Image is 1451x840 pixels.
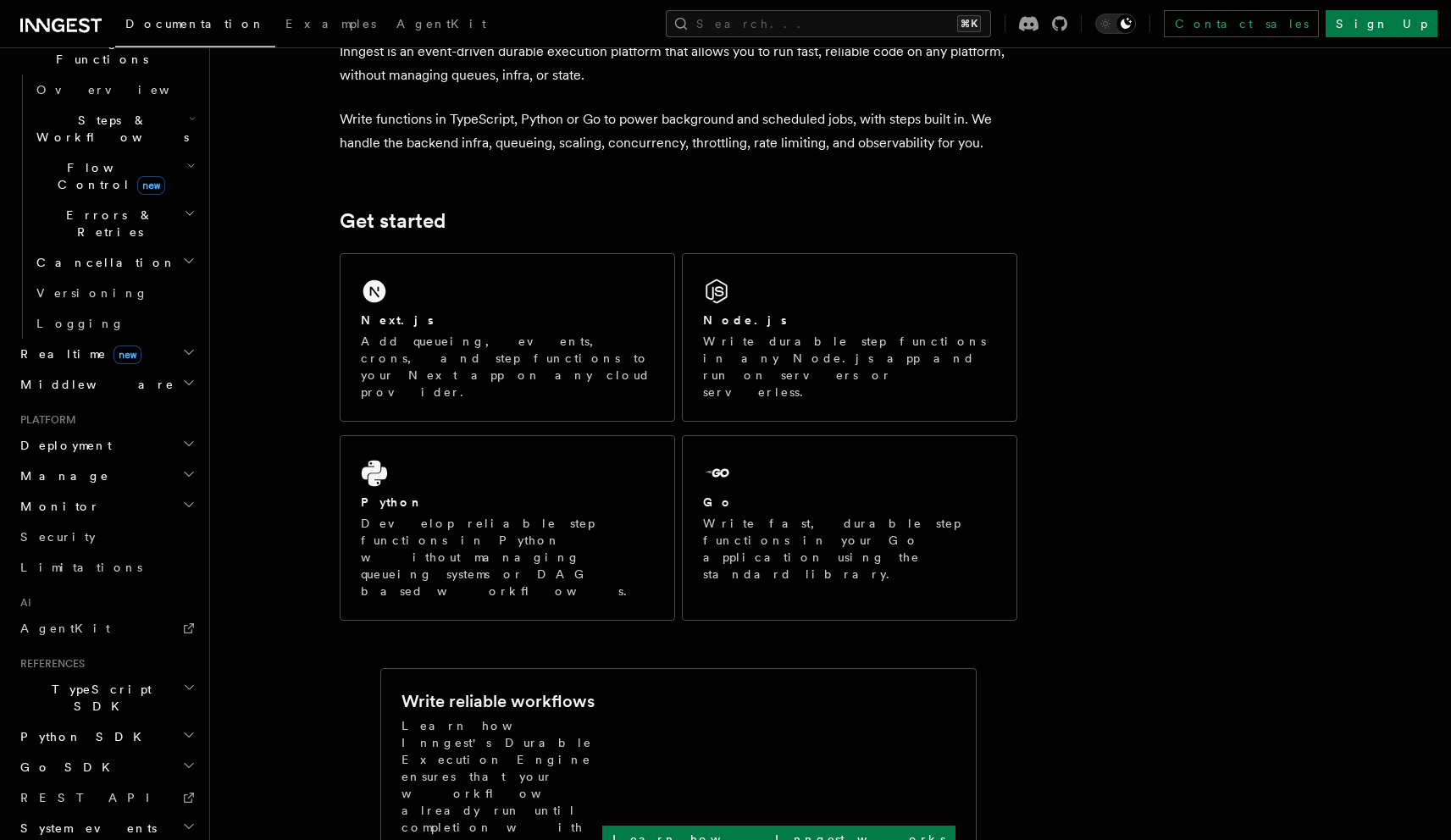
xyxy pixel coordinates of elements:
span: TypeScript SDK [14,681,183,715]
p: Add queueing, events, crons, and step functions to your Next app on any cloud provider. [361,333,654,401]
a: Security [14,522,199,552]
div: Inngest Functions [14,75,199,339]
a: AgentKit [14,613,199,644]
p: Inngest is an event-driven durable execution platform that allows you to run fast, reliable code ... [340,40,1017,87]
span: REST API [20,791,164,804]
h2: Write reliable workflows [402,689,595,713]
span: Go SDK [14,759,120,776]
button: Realtimenew [14,339,199,369]
span: Security [20,530,96,544]
button: Monitor [14,491,199,522]
span: Logging [36,317,125,330]
span: Inngest Functions [14,34,183,68]
button: Steps & Workflows [30,105,199,152]
span: Overview [36,83,211,97]
button: Python SDK [14,721,199,752]
span: References [14,657,85,671]
h2: Python [361,494,424,511]
h2: Go [703,494,734,511]
a: Get started [340,209,446,233]
span: Middleware [14,376,174,393]
a: Versioning [30,278,199,308]
span: Steps & Workflows [30,112,189,146]
a: Logging [30,308,199,339]
span: Manage [14,467,109,484]
span: Examples [285,17,376,30]
p: Write durable step functions in any Node.js app and run on servers or serverless. [703,333,996,401]
span: Deployment [14,437,112,454]
a: Next.jsAdd queueing, events, crons, and step functions to your Next app on any cloud provider. [340,253,675,422]
a: Examples [275,5,386,46]
button: Inngest Functions [14,27,199,75]
button: Cancellation [30,247,199,278]
p: Write functions in TypeScript, Python or Go to power background and scheduled jobs, with steps bu... [340,108,1017,155]
span: AgentKit [20,622,110,635]
button: TypeScript SDK [14,674,199,721]
p: Write fast, durable step functions in your Go application using the standard library. [703,515,996,583]
span: Cancellation [30,254,176,271]
span: Versioning [36,286,148,300]
button: Errors & Retries [30,200,199,247]
h2: Node.js [703,312,787,329]
a: REST API [14,782,199,813]
a: AgentKit [386,5,496,46]
kbd: ⌘K [957,15,981,32]
button: Go SDK [14,752,199,782]
button: Manage [14,461,199,491]
span: Documentation [125,17,265,30]
span: new [114,345,141,364]
button: Search...⌘K [666,10,991,37]
a: Documentation [115,5,275,47]
a: Node.jsWrite durable step functions in any Node.js app and run on servers or serverless. [682,253,1017,422]
span: System events [14,820,157,837]
span: Monitor [14,498,100,515]
span: AgentKit [396,17,486,30]
span: Limitations [20,561,142,574]
a: GoWrite fast, durable step functions in your Go application using the standard library. [682,435,1017,621]
span: AI [14,596,31,610]
a: PythonDevelop reliable step functions in Python without managing queueing systems or DAG based wo... [340,435,675,621]
button: Deployment [14,430,199,461]
span: Python SDK [14,728,152,745]
p: Develop reliable step functions in Python without managing queueing systems or DAG based workflows. [361,515,654,600]
a: Overview [30,75,199,105]
span: Platform [14,413,76,427]
a: Limitations [14,552,199,583]
button: Flow Controlnew [30,152,199,200]
span: Errors & Retries [30,207,184,240]
button: Toggle dark mode [1095,14,1136,34]
span: Realtime [14,345,141,362]
button: Middleware [14,369,199,400]
a: Sign Up [1326,10,1437,37]
a: Contact sales [1164,10,1319,37]
h2: Next.js [361,312,434,329]
span: new [137,176,165,195]
span: Flow Control [30,159,186,193]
